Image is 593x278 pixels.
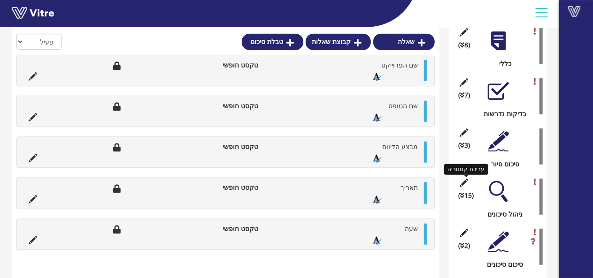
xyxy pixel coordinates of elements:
div: סיכום סיור [461,159,543,169]
span: שם הפרוייקט [381,60,418,69]
div: בדיקות נדרשות [461,109,543,119]
li: טקסט חופשי [203,101,263,111]
span: (8 ) [458,40,470,50]
span: (2 ) [458,240,470,251]
span: תאריך [400,183,418,192]
span: (3 ) [458,140,470,150]
span: שם הטופס [388,101,418,110]
div: סיכום סיכונים [461,259,543,270]
div: כללי [461,59,543,69]
div: עריכת קטגוריה [444,164,488,175]
span: (7 ) [458,90,470,100]
li: טקסט חופשי [203,224,263,234]
span: (15 ) [458,190,474,201]
li: טקסט חופשי [203,142,263,152]
li: טקסט חופשי [203,182,263,193]
span: מבצע הדיווח [382,142,418,151]
a: קבוצת שאלות [306,34,371,50]
div: ניהול סיכונים [461,209,543,219]
span: שעה [405,224,418,233]
li: טקסט חופשי [203,60,263,70]
a: שאלה [373,34,435,50]
a: טבלת סיכום [242,34,303,50]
